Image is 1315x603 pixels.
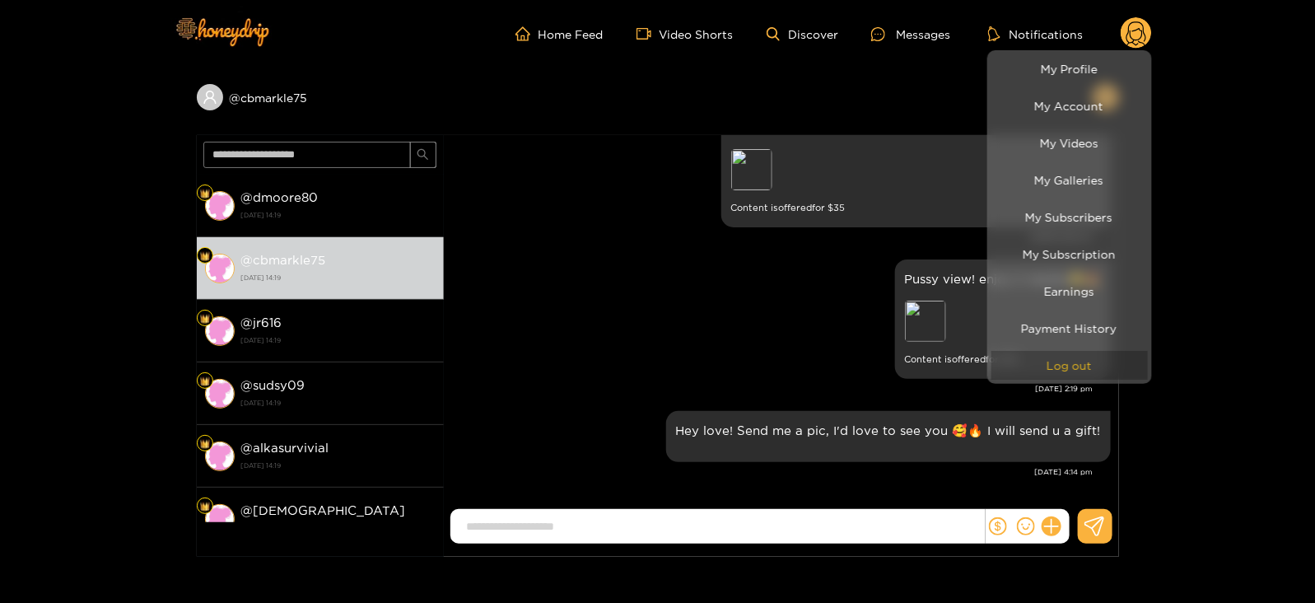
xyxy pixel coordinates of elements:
[991,351,1148,380] button: Log out
[991,54,1148,83] a: My Profile
[991,240,1148,269] a: My Subscription
[991,91,1148,120] a: My Account
[991,166,1148,194] a: My Galleries
[991,277,1148,306] a: Earnings
[991,129,1148,157] a: My Videos
[991,203,1148,231] a: My Subscribers
[991,314,1148,343] a: Payment History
